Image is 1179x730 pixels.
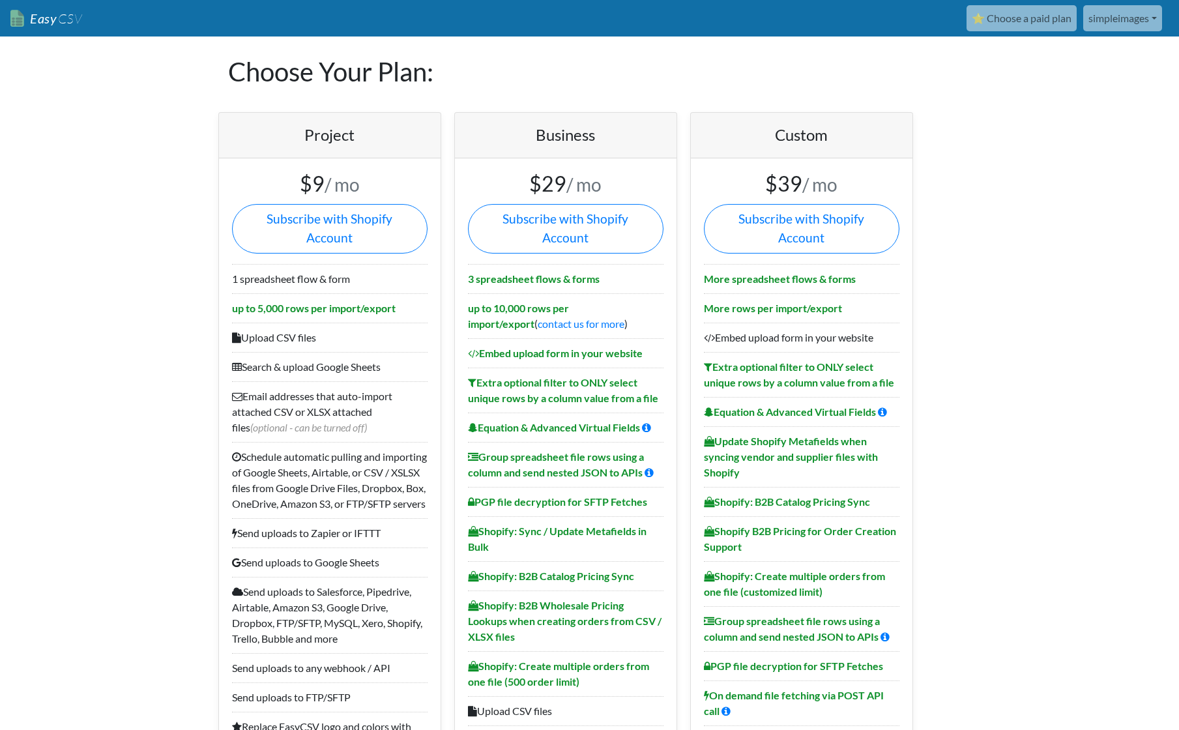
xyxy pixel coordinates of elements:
[538,317,624,330] a: contact us for more
[228,36,952,107] h1: Choose Your Plan:
[468,599,662,643] b: Shopify: B2B Wholesale Pricing Lookups when creating orders from CSV / XLSX files
[232,682,428,712] li: Send uploads to FTP/SFTP
[10,5,82,32] a: EasyCSV
[704,126,899,145] h4: Custom
[232,323,428,352] li: Upload CSV files
[468,495,647,508] b: PGP file decryption for SFTP Fetches
[704,525,896,553] b: Shopify B2B Pricing for Order Creation Support
[468,421,640,433] b: Equation & Advanced Virtual Fields
[704,615,880,643] b: Group spreadsheet file rows using a column and send nested JSON to APIs
[232,442,428,518] li: Schedule automatic pulling and importing of Google Sheets, Airtable, or CSV / XSLSX files from Go...
[468,696,663,725] li: Upload CSV files
[468,293,663,338] li: ( )
[57,10,82,27] span: CSV
[1083,5,1162,31] a: simpleimages
[468,126,663,145] h4: Business
[232,381,428,442] li: Email addresses that auto-import attached CSV or XLSX attached files
[802,173,837,196] small: / mo
[468,570,634,582] b: Shopify: B2B Catalog Pricing Sync
[232,126,428,145] h4: Project
[704,360,894,388] b: Extra optional filter to ONLY select unique rows by a column value from a file
[704,689,884,717] b: On demand file fetching via POST API call
[232,204,428,254] a: Subscribe with Shopify Account
[232,653,428,682] li: Send uploads to any webhook / API
[967,5,1077,31] a: ⭐ Choose a paid plan
[232,577,428,653] li: Send uploads to Salesforce, Pipedrive, Airtable, Amazon S3, Google Drive, Dropbox, FTP/SFTP, MySQ...
[232,302,396,314] b: up to 5,000 rows per import/export
[232,518,428,547] li: Send uploads to Zapier or IFTTT
[704,204,899,254] a: Subscribe with Shopify Account
[704,570,885,598] b: Shopify: Create multiple orders from one file (customized limit)
[704,660,883,672] b: PGP file decryption for SFTP Fetches
[704,171,899,196] h3: $39
[468,272,600,285] b: 3 spreadsheet flows & forms
[250,421,367,433] span: (optional - can be turned off)
[468,204,663,254] a: Subscribe with Shopify Account
[468,376,658,404] b: Extra optional filter to ONLY select unique rows by a column value from a file
[566,173,602,196] small: / mo
[704,435,878,478] b: Update Shopify Metafields when syncing vendor and supplier files with Shopify
[468,347,643,359] b: Embed upload form in your website
[325,173,360,196] small: / mo
[704,495,870,508] b: Shopify: B2B Catalog Pricing Sync
[704,405,876,418] b: Equation & Advanced Virtual Fields
[468,171,663,196] h3: $29
[468,660,649,688] b: Shopify: Create multiple orders from one file (500 order limit)
[232,352,428,381] li: Search & upload Google Sheets
[704,323,899,352] li: Embed upload form in your website
[468,525,647,553] b: Shopify: Sync / Update Metafields in Bulk
[468,450,644,478] b: Group spreadsheet file rows using a column and send nested JSON to APIs
[704,272,856,285] b: More spreadsheet flows & forms
[468,302,569,330] b: up to 10,000 rows per import/export
[232,171,428,196] h3: $9
[232,547,428,577] li: Send uploads to Google Sheets
[704,302,842,314] b: More rows per import/export
[232,264,428,293] li: 1 spreadsheet flow & form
